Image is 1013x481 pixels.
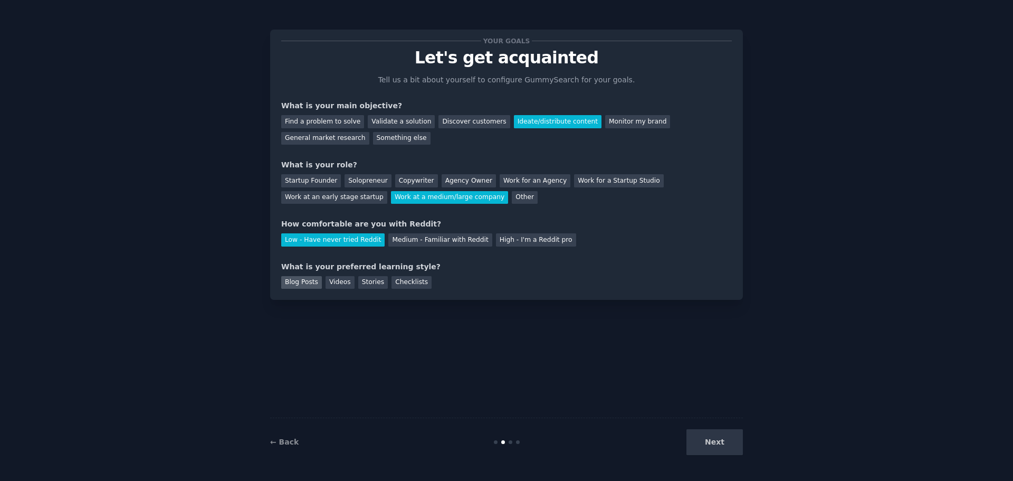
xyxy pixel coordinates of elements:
p: Tell us a bit about yourself to configure GummySearch for your goals. [374,74,639,86]
div: Work for a Startup Studio [574,174,663,187]
div: Startup Founder [281,174,341,187]
div: Other [512,191,538,204]
div: Stories [358,276,388,289]
div: Copywriter [395,174,438,187]
div: General market research [281,132,369,145]
div: Work at a medium/large company [391,191,508,204]
span: Your goals [481,35,532,46]
div: What is your main objective? [281,100,732,111]
div: Work at an early stage startup [281,191,387,204]
div: Checklists [391,276,432,289]
div: Something else [373,132,431,145]
div: How comfortable are you with Reddit? [281,219,732,230]
div: Blog Posts [281,276,322,289]
div: Ideate/distribute content [514,115,601,128]
div: What is your preferred learning style? [281,261,732,272]
div: Agency Owner [442,174,496,187]
p: Let's get acquainted [281,49,732,67]
div: Find a problem to solve [281,115,364,128]
div: Monitor my brand [605,115,670,128]
div: Work for an Agency [500,174,570,187]
div: Discover customers [438,115,510,128]
div: Validate a solution [368,115,435,128]
div: Low - Have never tried Reddit [281,233,385,247]
div: High - I'm a Reddit pro [496,233,576,247]
div: Videos [326,276,355,289]
div: Medium - Familiar with Reddit [388,233,492,247]
div: Solopreneur [345,174,391,187]
div: What is your role? [281,159,732,171]
a: ← Back [270,438,299,446]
